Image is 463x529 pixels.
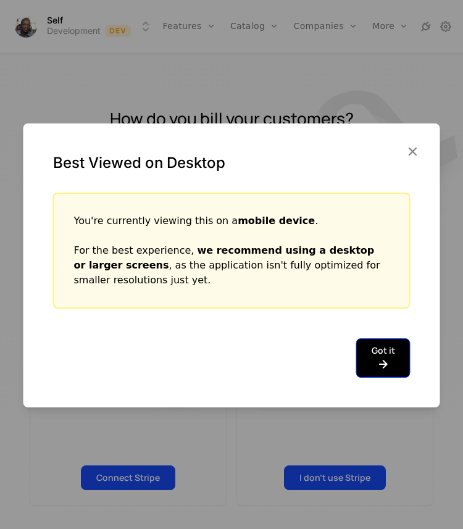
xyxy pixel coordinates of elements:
strong: we recommend using a desktop or larger screens [74,244,375,271]
div: You're currently viewing this on a . For the best experience, , as the application isn't fully op... [74,214,390,288]
strong: mobile device [238,215,315,227]
button: Got it [356,338,411,378]
i: arrow-right [372,357,395,372]
div: Best Viewed on Desktop [53,153,411,173]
